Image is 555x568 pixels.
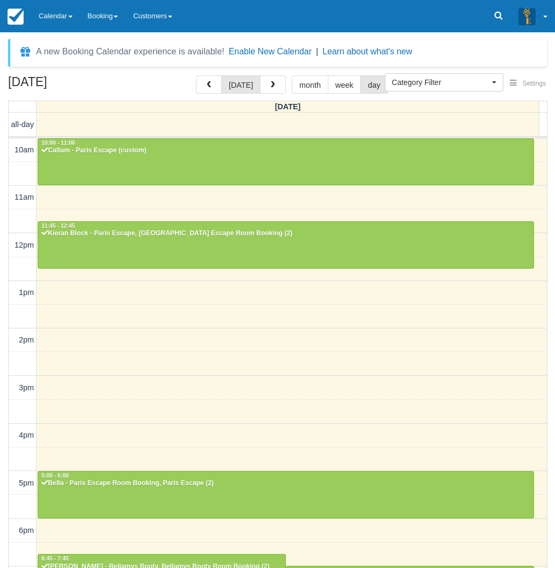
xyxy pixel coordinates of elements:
[41,223,75,229] span: 11:45 - 12:45
[15,145,34,154] span: 10am
[19,479,34,487] span: 5pm
[8,75,144,95] h2: [DATE]
[229,46,312,57] button: Enable New Calendar
[19,526,34,535] span: 6pm
[221,75,261,94] button: [DATE]
[523,80,546,87] span: Settings
[328,75,361,94] button: week
[38,221,534,269] a: 11:45 - 12:45Kieran Block - Paris Escape, [GEOGRAPHIC_DATA] Escape Room Booking (2)
[38,138,534,186] a: 10:00 - 11:00Callum - Paris Escape (custom)
[41,146,531,155] div: Callum - Paris Escape (custom)
[38,471,534,518] a: 5:00 - 6:00Bella - Paris Escape Room Booking, Paris Escape (2)
[385,73,503,92] button: Category Filter
[41,473,69,479] span: 5:00 - 6:00
[392,77,489,88] span: Category Filter
[19,383,34,392] span: 3pm
[15,193,34,201] span: 11am
[11,120,34,129] span: all-day
[41,140,75,146] span: 10:00 - 11:00
[360,75,388,94] button: day
[518,8,536,25] img: A3
[503,76,552,92] button: Settings
[19,288,34,297] span: 1pm
[41,229,531,238] div: Kieran Block - Paris Escape, [GEOGRAPHIC_DATA] Escape Room Booking (2)
[15,241,34,249] span: 12pm
[19,335,34,344] span: 2pm
[316,47,318,56] span: |
[41,556,69,562] span: 6:45 - 7:45
[41,479,531,488] div: Bella - Paris Escape Room Booking, Paris Escape (2)
[292,75,328,94] button: month
[36,45,224,58] div: A new Booking Calendar experience is available!
[275,102,301,111] span: [DATE]
[8,9,24,25] img: checkfront-main-nav-mini-logo.png
[19,431,34,439] span: 4pm
[322,47,412,56] a: Learn about what's new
